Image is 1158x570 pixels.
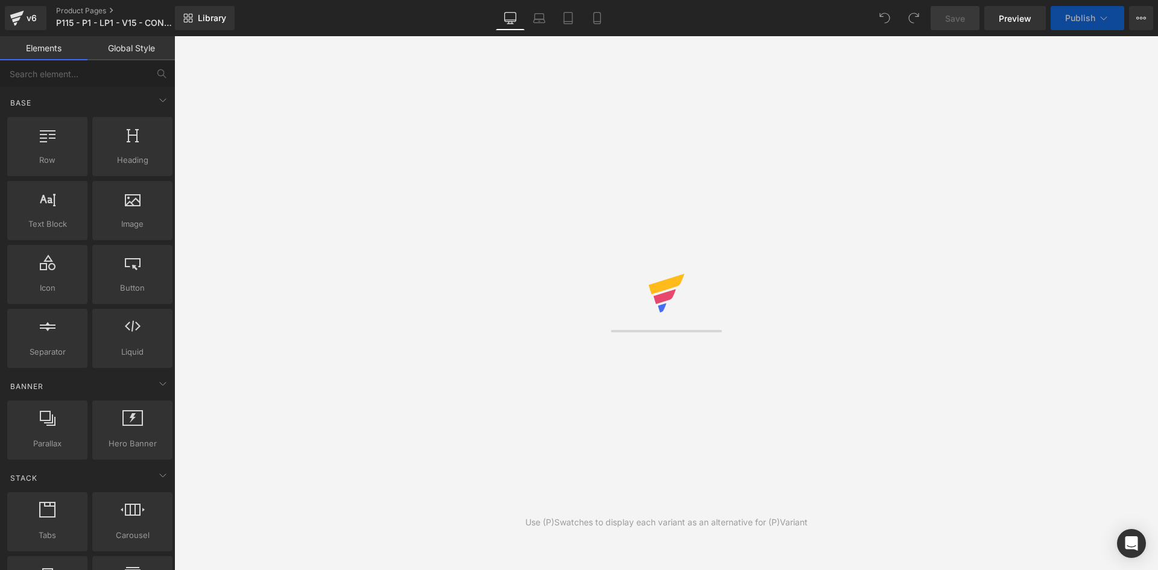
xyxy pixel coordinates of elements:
span: P115 - P1 - LP1 - V15 - CONTROLE - [DATE] [56,18,172,28]
a: New Library [175,6,235,30]
span: Liquid [96,346,169,358]
button: More [1129,6,1153,30]
span: Icon [11,282,84,294]
span: Button [96,282,169,294]
a: Product Pages [56,6,195,16]
a: Desktop [496,6,525,30]
a: Laptop [525,6,554,30]
span: Heading [96,154,169,166]
span: Row [11,154,84,166]
a: Global Style [87,36,175,60]
a: Mobile [583,6,612,30]
span: Parallax [11,437,84,450]
span: Stack [9,472,39,484]
button: Undo [873,6,897,30]
span: Banner [9,381,45,392]
span: Library [198,13,226,24]
button: Redo [902,6,926,30]
span: Carousel [96,529,169,542]
a: Tablet [554,6,583,30]
span: Publish [1065,13,1095,23]
div: v6 [24,10,39,26]
span: Base [9,97,33,109]
a: v6 [5,6,46,30]
span: Separator [11,346,84,358]
span: Text Block [11,218,84,230]
span: Image [96,218,169,230]
button: Publish [1051,6,1124,30]
span: Hero Banner [96,437,169,450]
span: Tabs [11,529,84,542]
span: Preview [999,12,1031,25]
div: Open Intercom Messenger [1117,529,1146,558]
div: Use (P)Swatches to display each variant as an alternative for (P)Variant [525,516,808,529]
span: Save [945,12,965,25]
a: Preview [984,6,1046,30]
